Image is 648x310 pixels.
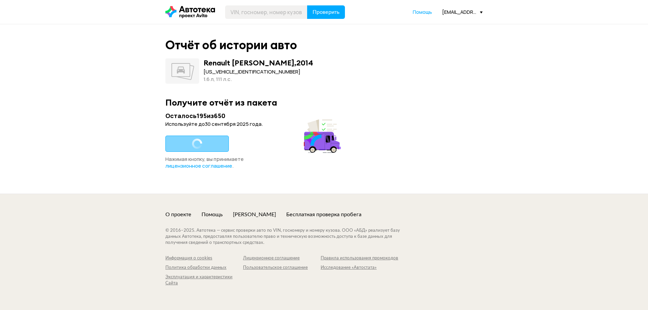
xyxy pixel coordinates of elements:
[321,265,398,271] a: Исследование «Автостата»
[204,76,313,83] div: 1.6 л, 111 л.c.
[243,255,321,261] a: Лицензионное соглашение
[204,68,313,76] div: [US_VEHICLE_IDENTIFICATION_NUMBER]
[165,156,244,169] span: Нажимая кнопку, вы принимаете .
[286,211,361,218] a: Бесплатная проверка пробега
[165,38,297,52] div: Отчёт об истории авто
[165,121,343,128] div: Используйте до 30 сентября 2025 года .
[165,97,483,108] div: Получите отчёт из пакета
[204,58,313,67] div: Renault [PERSON_NAME] , 2014
[165,163,232,169] a: лицензионное соглашение
[233,211,276,218] a: [PERSON_NAME]
[165,211,191,218] a: О проекте
[321,255,398,261] a: Правила использования промокодов
[201,211,223,218] a: Помощь
[165,162,232,169] span: лицензионное соглашение
[442,9,483,15] div: [EMAIL_ADDRESS][DOMAIN_NAME]
[413,9,432,16] a: Помощь
[243,265,321,271] a: Пользовательское соглашение
[165,228,413,246] div: © 2016– 2025 . Автотека — сервис проверки авто по VIN, госномеру и номеру кузова. ООО «АБД» реали...
[313,9,340,15] span: Проверить
[165,112,343,120] div: Осталось 195 из 650
[307,5,345,19] button: Проверить
[165,255,243,261] a: Информация о cookies
[413,9,432,15] span: Помощь
[165,274,243,286] a: Эксплуатация и характеристики Сайта
[225,5,307,19] input: VIN, госномер, номер кузова
[165,265,243,271] a: Политика обработки данных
